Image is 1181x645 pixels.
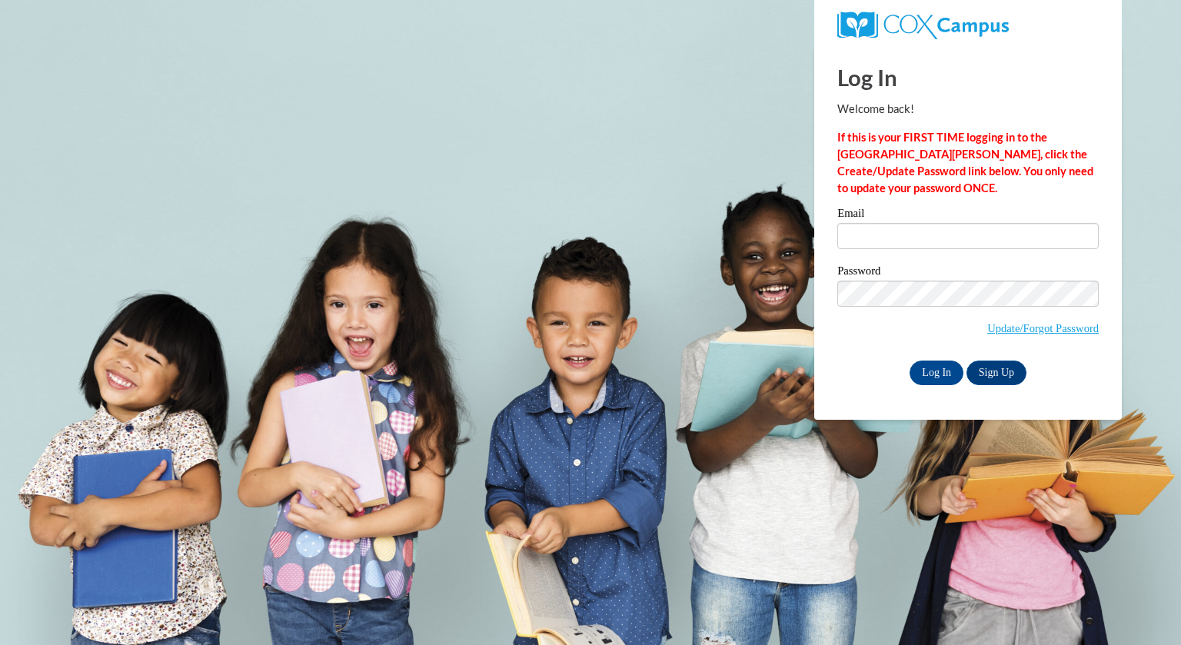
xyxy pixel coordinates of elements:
strong: If this is your FIRST TIME logging in to the [GEOGRAPHIC_DATA][PERSON_NAME], click the Create/Upd... [837,131,1093,194]
h1: Log In [837,62,1099,93]
label: Email [837,208,1099,223]
img: COX Campus [837,12,1009,39]
label: Password [837,265,1099,281]
a: Update/Forgot Password [987,322,1099,334]
p: Welcome back! [837,101,1099,118]
a: COX Campus [837,18,1009,31]
a: Sign Up [966,361,1026,385]
input: Log In [910,361,963,385]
